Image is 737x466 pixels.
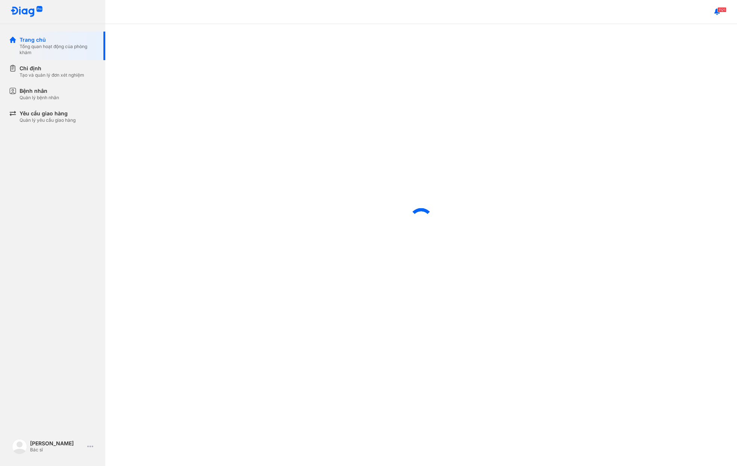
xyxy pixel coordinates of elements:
[20,36,96,44] div: Trang chủ
[12,439,27,454] img: logo
[20,44,96,56] div: Tổng quan hoạt động của phòng khám
[30,440,84,447] div: [PERSON_NAME]
[20,117,76,123] div: Quản lý yêu cầu giao hàng
[20,95,59,101] div: Quản lý bệnh nhân
[20,87,59,95] div: Bệnh nhân
[20,65,84,72] div: Chỉ định
[717,7,726,12] span: 1121
[30,447,84,453] div: Bác sĩ
[20,110,76,117] div: Yêu cầu giao hàng
[20,72,84,78] div: Tạo và quản lý đơn xét nghiệm
[11,6,43,18] img: logo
